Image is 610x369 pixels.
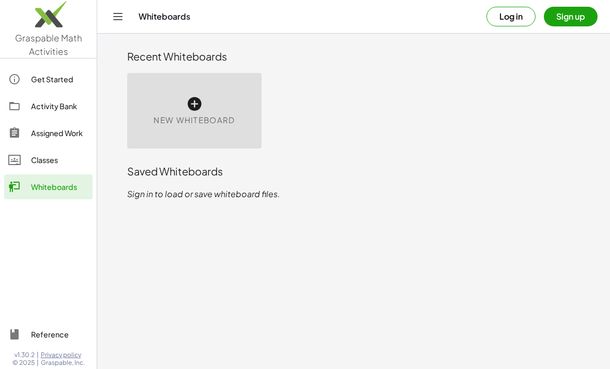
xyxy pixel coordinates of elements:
div: Assigned Work [31,127,88,139]
a: Reference [4,322,93,347]
div: Get Started [31,73,88,85]
span: v1.30.2 [14,351,35,359]
a: Privacy policy [41,351,85,359]
span: New Whiteboard [154,114,235,126]
button: Toggle navigation [110,8,126,25]
button: Log in [486,7,536,26]
span: Graspable, Inc. [41,359,85,367]
div: Reference [31,328,88,341]
span: | [37,351,39,359]
span: | [37,359,39,367]
div: Activity Bank [31,100,88,112]
a: Assigned Work [4,121,93,145]
a: Activity Bank [4,94,93,119]
p: Sign in to load or save whiteboard files. [127,188,580,200]
div: Recent Whiteboards [127,49,580,64]
a: Get Started [4,67,93,92]
span: © 2025 [12,359,35,367]
a: Classes [4,147,93,172]
div: Saved Whiteboards [127,164,580,179]
span: Graspable Math Activities [15,32,82,57]
a: Whiteboards [4,174,93,199]
div: Classes [31,154,88,166]
button: Sign up [544,7,598,26]
div: Whiteboards [31,181,88,193]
